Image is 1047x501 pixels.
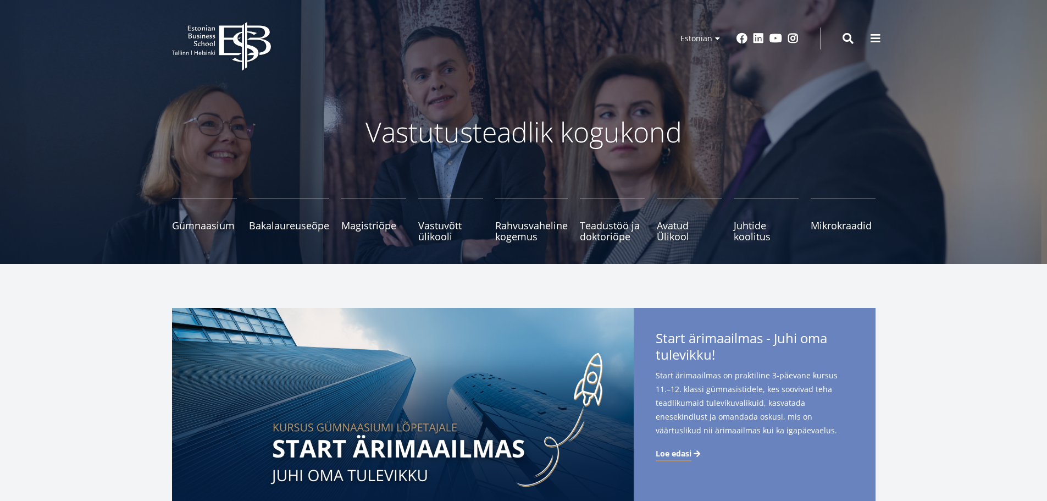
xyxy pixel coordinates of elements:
a: Linkedin [753,33,764,44]
a: Loe edasi [656,448,702,459]
a: Rahvusvaheline kogemus [495,198,568,242]
span: tulevikku! [656,346,715,363]
p: Vastutusteadlik kogukond [232,115,815,148]
a: Facebook [736,33,747,44]
span: Rahvusvaheline kogemus [495,220,568,242]
span: Juhtide koolitus [734,220,799,242]
span: Vastuvõtt ülikooli [418,220,483,242]
a: Instagram [788,33,799,44]
a: Vastuvõtt ülikooli [418,198,483,242]
span: Magistriõpe [341,220,406,231]
a: Mikrokraadid [811,198,876,242]
span: Loe edasi [656,448,691,459]
span: Start ärimaailmas on praktiline 3-päevane kursus 11.–12. klassi gümnasistidele, kes soovivad teha... [656,368,854,437]
span: Start ärimaailmas - Juhi oma [656,330,854,366]
span: Avatud Ülikool [657,220,722,242]
a: Avatud Ülikool [657,198,722,242]
a: Juhtide koolitus [734,198,799,242]
span: Mikrokraadid [811,220,876,231]
a: Bakalaureuseõpe [249,198,329,242]
a: Magistriõpe [341,198,406,242]
a: Gümnaasium [172,198,237,242]
a: Youtube [769,33,782,44]
a: Teadustöö ja doktoriõpe [580,198,645,242]
span: Bakalaureuseõpe [249,220,329,231]
span: Gümnaasium [172,220,237,231]
span: Teadustöö ja doktoriõpe [580,220,645,242]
